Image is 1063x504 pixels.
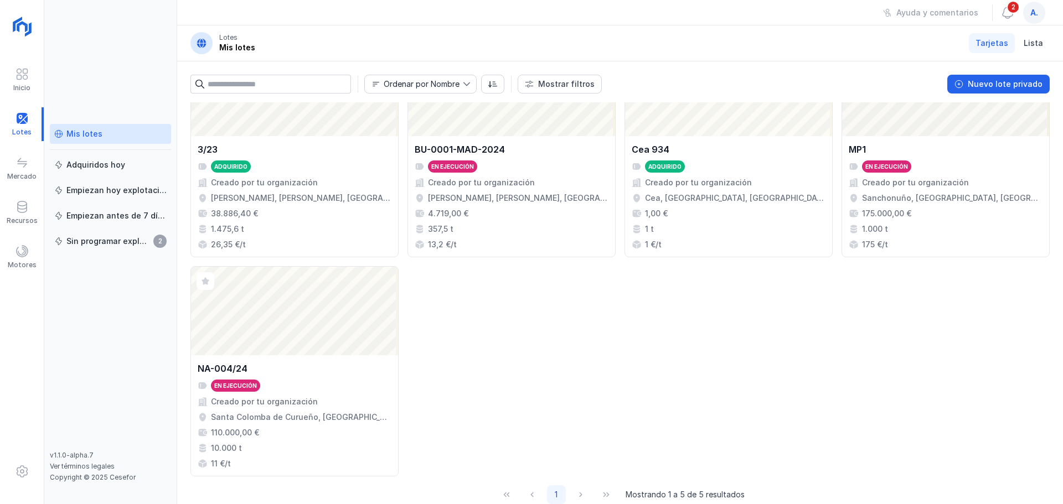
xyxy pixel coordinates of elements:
div: Recursos [7,216,38,225]
a: 3/23AdquiridoCreado por tu organización[PERSON_NAME], [PERSON_NAME], [GEOGRAPHIC_DATA], [GEOGRAPH... [190,47,399,257]
div: Creado por tu organización [645,177,752,188]
div: En ejecución [431,163,474,170]
div: Adquirido [214,163,247,170]
div: Cea, [GEOGRAPHIC_DATA], [GEOGRAPHIC_DATA], [GEOGRAPHIC_DATA] [645,193,825,204]
div: Santa Colomba de Curueño, [GEOGRAPHIC_DATA], [GEOGRAPHIC_DATA], [GEOGRAPHIC_DATA] [211,412,391,423]
div: 4.719,00 € [428,208,468,219]
span: 2 [1007,1,1020,14]
div: En ejecución [214,382,257,389]
div: Nuevo lote privado [968,79,1043,90]
div: Ordenar por Nombre [384,80,460,88]
div: Creado por tu organización [211,396,318,407]
button: Ayuda y comentarios [876,3,985,22]
button: Nuevo lote privado [947,75,1050,93]
div: MP1 [849,143,866,156]
div: Mostrar filtros [538,79,595,90]
div: 11 €/t [211,458,231,469]
div: Cea 934 [632,143,669,156]
div: 110.000,00 € [211,427,259,438]
div: 38.886,40 € [211,208,258,219]
a: Sin programar explotación2 [50,231,171,251]
div: Sin programar explotación [66,236,150,247]
a: Tarjetas [969,33,1015,53]
a: Empiezan hoy explotación [50,180,171,200]
div: Adquirido [648,163,682,170]
a: Empiezan antes de 7 días [50,206,171,226]
div: 26,35 €/t [211,239,246,250]
span: Tarjetas [976,38,1008,49]
div: 1.475,6 t [211,224,244,235]
div: Creado por tu organización [862,177,969,188]
div: Inicio [13,84,30,92]
div: Copyright © 2025 Cesefor [50,473,171,482]
a: BU-0001-MAD-2024En ejecuciónCreado por tu organización[PERSON_NAME], [PERSON_NAME], [GEOGRAPHIC_D... [407,47,616,257]
div: 1 €/t [645,239,662,250]
span: 2 [153,235,167,248]
span: Lista [1024,38,1043,49]
div: [PERSON_NAME], [PERSON_NAME], [GEOGRAPHIC_DATA], [GEOGRAPHIC_DATA] [211,193,391,204]
a: Lista [1017,33,1050,53]
div: NA-004/24 [198,362,247,375]
div: 1 t [645,224,654,235]
div: 13,2 €/t [428,239,457,250]
div: Ayuda y comentarios [896,7,978,18]
div: Empiezan antes de 7 días [66,210,167,221]
img: logoRight.svg [8,13,36,40]
div: 175.000,00 € [862,208,911,219]
a: Ver términos legales [50,462,115,470]
div: Empiezan hoy explotación [66,185,167,196]
div: 3/23 [198,143,218,156]
div: Mis lotes [66,128,102,139]
div: Motores [8,261,37,269]
div: Sanchonuño, [GEOGRAPHIC_DATA], [GEOGRAPHIC_DATA], [GEOGRAPHIC_DATA] [862,193,1043,204]
a: Adquiridos hoy [50,155,171,175]
div: 1,00 € [645,208,668,219]
a: Cea 934AdquiridoCreado por tu organizaciónCea, [GEOGRAPHIC_DATA], [GEOGRAPHIC_DATA], [GEOGRAPHIC_... [625,47,833,257]
div: Lotes [219,33,238,42]
a: Mis lotes [50,124,171,144]
button: Page 1 [547,485,566,504]
button: Mostrar filtros [518,75,602,93]
span: Mostrando 1 a 5 de 5 resultados [626,489,745,500]
div: v1.1.0-alpha.7 [50,451,171,460]
span: a. [1030,7,1038,18]
div: 1.000 t [862,224,888,235]
a: MP1En ejecuciónCreado por tu organizaciónSanchonuño, [GEOGRAPHIC_DATA], [GEOGRAPHIC_DATA], [GEOGR... [842,47,1050,257]
div: 175 €/t [862,239,888,250]
div: [PERSON_NAME], [PERSON_NAME], [GEOGRAPHIC_DATA], [GEOGRAPHIC_DATA] [428,193,608,204]
div: Mercado [7,172,37,181]
div: Adquiridos hoy [66,159,125,170]
div: Creado por tu organización [428,177,535,188]
div: 357,5 t [428,224,453,235]
span: Nombre [365,75,463,93]
a: NA-004/24En ejecuciónCreado por tu organizaciónSanta Colomba de Curueño, [GEOGRAPHIC_DATA], [GEOG... [190,266,399,476]
div: 10.000 t [211,443,242,454]
div: BU-0001-MAD-2024 [415,143,505,156]
div: Creado por tu organización [211,177,318,188]
div: Mis lotes [219,42,255,53]
div: En ejecución [865,163,908,170]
